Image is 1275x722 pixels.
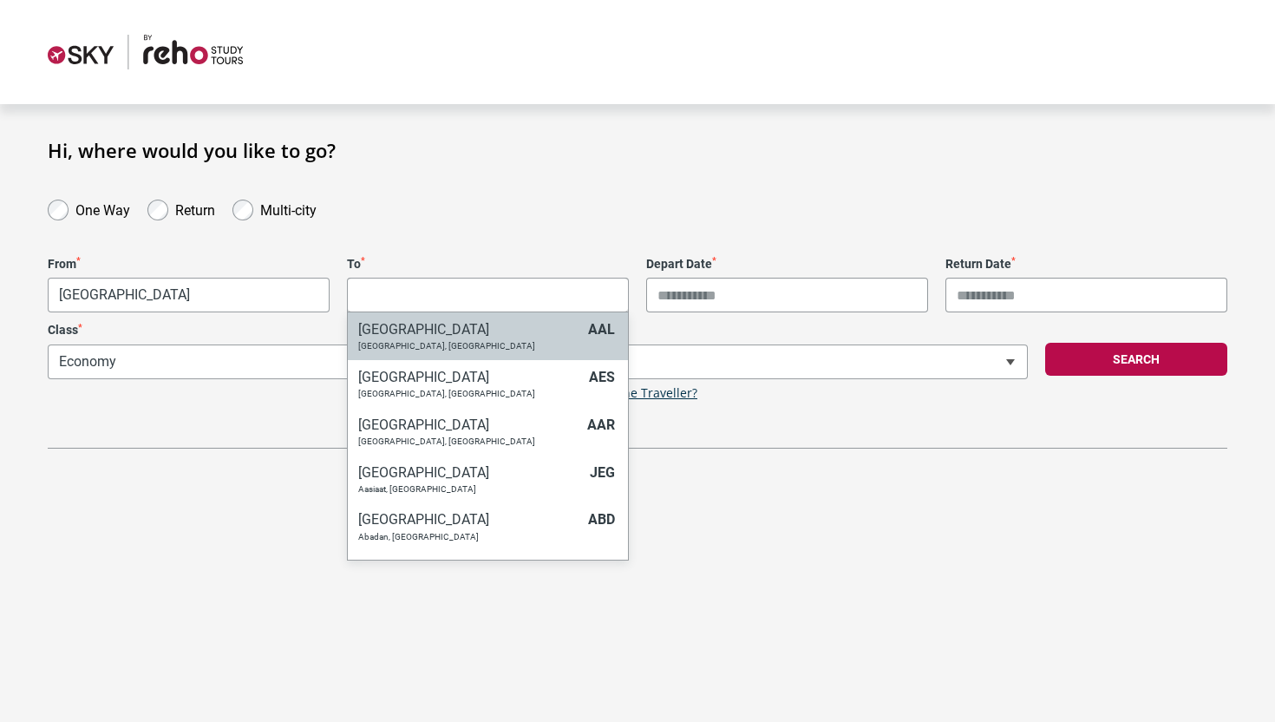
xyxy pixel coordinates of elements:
label: Multi-city [260,198,317,219]
p: Aasiaat, [GEOGRAPHIC_DATA] [358,484,581,495]
h6: [GEOGRAPHIC_DATA] [358,464,581,481]
h1: Hi, where would you like to go? [48,139,1227,161]
h6: [GEOGRAPHIC_DATA] [358,369,580,385]
button: Search [1045,343,1227,376]
label: From [48,257,330,272]
p: [GEOGRAPHIC_DATA], [GEOGRAPHIC_DATA] [358,436,579,447]
p: Abadan, [GEOGRAPHIC_DATA] [358,532,579,542]
label: Class [48,323,529,338]
label: To [347,257,629,272]
span: JEG [590,464,615,481]
span: Melbourne, Australia [49,279,329,312]
input: Search [348,278,628,312]
span: ABD [588,511,615,528]
label: Depart Date [646,257,928,272]
p: [GEOGRAPHIC_DATA], [GEOGRAPHIC_DATA] [358,389,580,399]
label: Return [175,198,215,219]
h6: [GEOGRAPHIC_DATA] [358,417,579,433]
span: AES [589,369,615,385]
span: Melbourne, Australia [48,278,330,312]
span: AAR [587,417,615,433]
p: [GEOGRAPHIC_DATA], [GEOGRAPHIC_DATA] [358,341,579,351]
label: One Way [75,198,130,219]
span: AAL [588,321,615,338]
span: Economy [49,345,528,378]
span: ABF [589,559,615,575]
h6: [GEOGRAPHIC_DATA] [358,559,580,575]
span: Economy [48,345,529,379]
label: Return Date [945,257,1227,272]
span: 1 Adult [546,345,1028,379]
span: 1 Adult [547,345,1027,378]
span: City or Airport [347,278,629,312]
h6: [GEOGRAPHIC_DATA] [358,511,579,528]
label: Travellers [546,323,1028,338]
h6: [GEOGRAPHIC_DATA] [358,321,579,338]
